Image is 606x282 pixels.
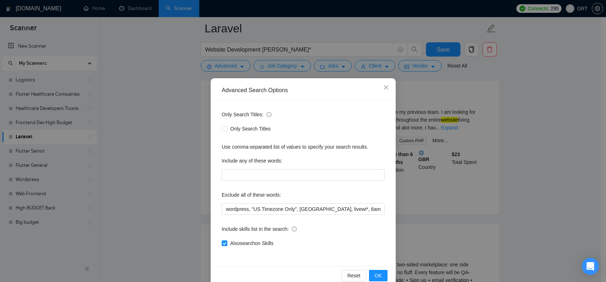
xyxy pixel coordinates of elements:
span: info-circle [267,112,272,117]
span: OK [374,272,381,280]
button: OK [369,270,387,281]
div: Open Intercom Messenger [582,258,599,275]
span: Only Search Titles [227,125,274,133]
label: Exclude all of these words: [222,189,281,201]
span: Also search on Skills [227,239,276,247]
button: Reset [342,270,366,281]
span: Only Search Titles: [222,111,272,118]
div: Use comma-separated list of values to specify your search results. [222,143,385,151]
span: close [383,85,389,90]
label: Include any of these words: [222,155,282,166]
span: Include skills list in the search: [222,225,297,233]
span: info-circle [292,227,297,232]
button: Close [376,78,396,97]
div: Advanced Search Options [222,86,385,94]
span: Reset [347,272,360,280]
